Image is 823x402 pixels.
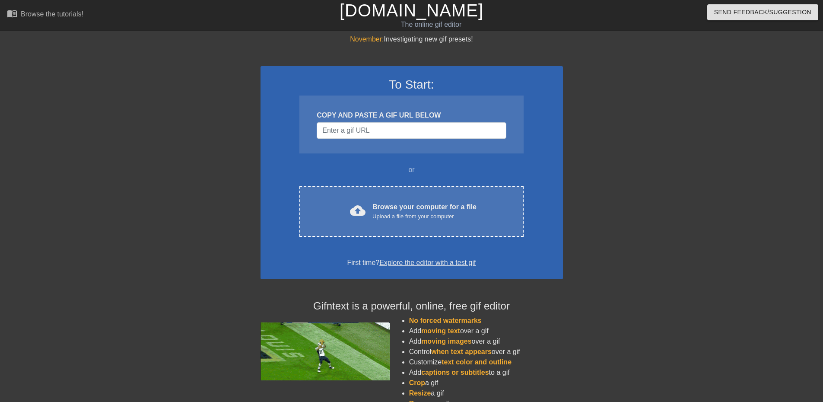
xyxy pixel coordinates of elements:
[409,378,563,388] li: a gif
[409,367,563,378] li: Add to a gif
[409,326,563,336] li: Add over a gif
[279,19,584,30] div: The online gif editor
[317,122,506,139] input: Username
[409,389,431,397] span: Resize
[409,336,563,347] li: Add over a gif
[409,347,563,357] li: Control over a gif
[261,300,563,313] h4: Gifntext is a powerful, online, free gif editor
[379,259,476,266] a: Explore the editor with a test gif
[372,212,477,221] div: Upload a file from your computer
[261,34,563,45] div: Investigating new gif presets!
[421,338,471,345] span: moving images
[261,322,390,380] img: football_small.gif
[421,327,460,335] span: moving text
[340,1,483,20] a: [DOMAIN_NAME]
[421,369,489,376] span: captions or subtitles
[350,35,384,43] span: November:
[21,10,83,18] div: Browse the tutorials!
[7,8,17,19] span: menu_book
[442,358,512,366] span: text color and outline
[283,165,540,175] div: or
[317,110,506,121] div: COPY AND PASTE A GIF URL BELOW
[409,357,563,367] li: Customize
[714,7,811,18] span: Send Feedback/Suggestion
[7,8,83,22] a: Browse the tutorials!
[272,258,552,268] div: First time?
[431,348,492,355] span: when text appears
[409,379,425,386] span: Crop
[372,202,477,221] div: Browse your computer for a file
[350,203,365,218] span: cloud_upload
[707,4,818,20] button: Send Feedback/Suggestion
[272,77,552,92] h3: To Start:
[409,388,563,399] li: a gif
[409,317,482,324] span: No forced watermarks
